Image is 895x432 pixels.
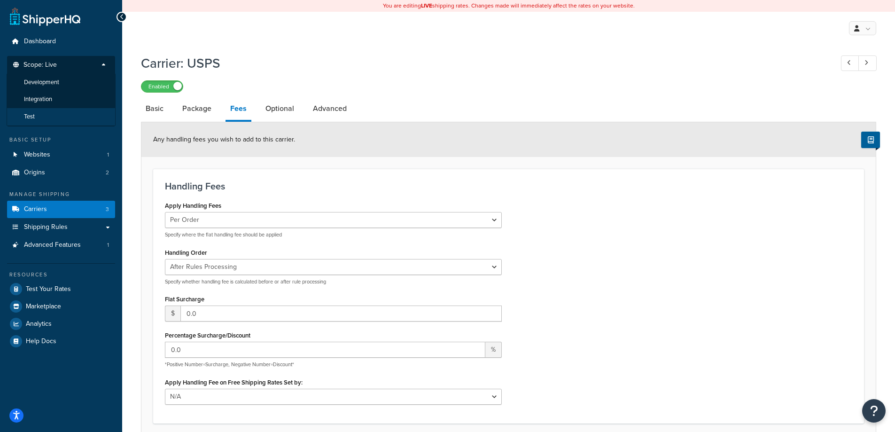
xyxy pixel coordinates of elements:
span: Advanced Features [24,241,81,249]
span: Development [24,79,59,86]
a: Basic [141,97,168,120]
span: 2 [106,169,109,177]
div: Manage Shipping [7,190,115,198]
label: Percentage Surcharge/Discount [165,332,250,339]
button: Open Resource Center [862,399,886,423]
p: Specify whether handling fee is calculated before or after rule processing [165,278,502,285]
div: Resources [7,271,115,279]
li: Origins [7,164,115,181]
label: Apply Handling Fee on Free Shipping Rates Set by: [165,379,303,386]
span: 1 [107,241,109,249]
a: Marketplace [7,298,115,315]
span: Shipping Rules [24,223,68,231]
span: $ [165,306,180,322]
span: Dashboard [24,38,56,46]
div: Basic Setup [7,136,115,144]
li: Development [7,74,116,91]
span: Test [24,113,35,121]
span: Analytics [26,320,52,328]
a: Help Docs [7,333,115,350]
p: Specify where the flat handling fee should be applied [165,231,502,238]
a: Dashboard [7,33,115,50]
span: Integration [24,95,52,103]
a: Fees [226,97,251,122]
label: Enabled [141,81,183,92]
li: Websites [7,146,115,164]
a: Next Record [858,55,877,71]
label: Handling Order [165,249,207,256]
a: Package [178,97,216,120]
a: Previous Record [841,55,859,71]
a: Advanced Features1 [7,236,115,254]
p: *Positive Number=Surcharge, Negative Number=Discount* [165,361,502,368]
a: Advanced [308,97,351,120]
span: Any handling fees you wish to add to this carrier. [153,134,295,144]
a: Test Your Rates [7,281,115,298]
li: Integration [7,91,116,108]
a: Analytics [7,315,115,332]
span: Scope: Live [23,61,57,69]
span: Websites [24,151,50,159]
span: Origins [24,169,45,177]
h3: Handling Fees [165,181,852,191]
a: Websites1 [7,146,115,164]
span: 3 [106,205,109,213]
b: LIVE [421,1,432,10]
h1: Carrier: USPS [141,54,824,72]
li: Test [7,108,116,126]
li: Advanced Features [7,236,115,254]
a: Shipping Rules [7,219,115,236]
label: Flat Surcharge [165,296,204,303]
span: Carriers [24,205,47,213]
label: Apply Handling Fees [165,202,221,209]
a: Carriers3 [7,201,115,218]
li: Carriers [7,201,115,218]
a: Origins2 [7,164,115,181]
span: 1 [107,151,109,159]
button: Show Help Docs [861,132,880,148]
span: % [485,342,502,358]
span: Marketplace [26,303,61,311]
span: Help Docs [26,338,56,346]
a: Optional [261,97,299,120]
span: Test Your Rates [26,285,71,293]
